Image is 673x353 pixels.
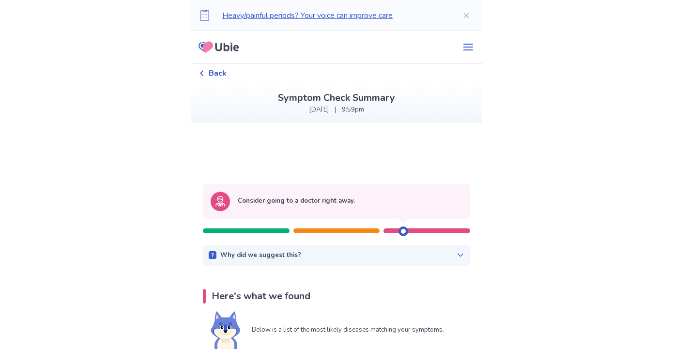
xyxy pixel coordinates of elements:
[222,10,447,21] p: Heavy/painful periods? Your voice can improve care
[252,325,444,335] p: Below is a list of the most likely diseases matching your symptoms.
[212,289,310,304] p: Here's what we found
[455,37,482,57] button: menu
[238,196,355,206] p: Consider going to a doctor right away.
[342,105,364,115] p: 9:59pm
[335,105,336,115] p: |
[220,251,301,260] p: Why did we suggest this?
[209,67,227,79] span: Back
[211,311,240,349] img: Shiba
[199,91,474,105] p: Symptom Check Summary
[309,105,329,115] p: [DATE]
